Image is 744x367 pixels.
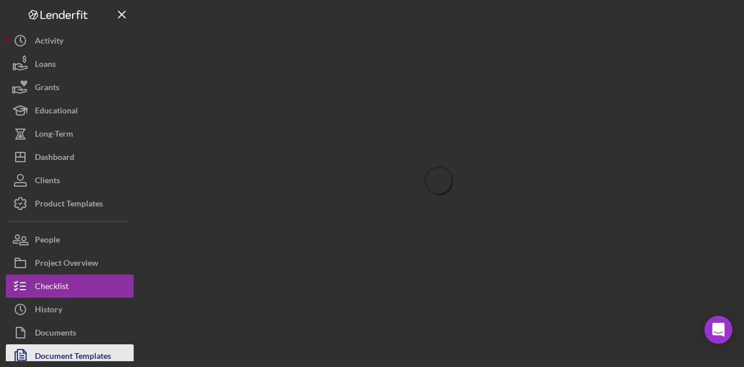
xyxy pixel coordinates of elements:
[35,99,78,125] div: Educational
[35,228,60,254] div: People
[35,76,59,102] div: Grants
[6,76,134,99] button: Grants
[6,192,134,215] button: Product Templates
[6,145,134,169] button: Dashboard
[35,122,73,148] div: Long-Term
[35,321,76,347] div: Documents
[6,228,134,251] button: People
[35,298,62,324] div: History
[6,52,134,76] button: Loans
[6,251,134,275] button: Project Overview
[35,52,56,79] div: Loans
[35,192,103,218] div: Product Templates
[35,29,63,55] div: Activity
[35,145,74,172] div: Dashboard
[35,251,98,277] div: Project Overview
[6,29,134,52] button: Activity
[6,122,134,145] button: Long-Term
[6,169,134,192] button: Clients
[6,321,134,344] button: Documents
[35,169,60,195] div: Clients
[35,275,69,301] div: Checklist
[6,298,134,321] button: History
[6,275,134,298] button: Checklist
[6,99,134,122] button: Educational
[704,316,732,344] div: Open Intercom Messenger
